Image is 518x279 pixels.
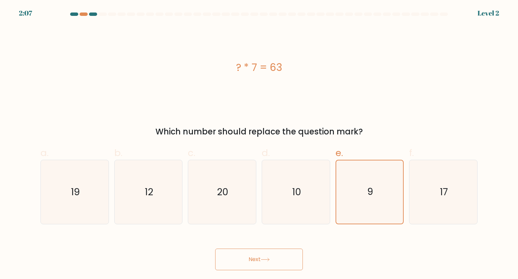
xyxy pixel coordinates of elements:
[40,146,49,159] span: a.
[217,185,229,199] text: 20
[409,146,414,159] span: f.
[71,185,80,199] text: 19
[440,185,448,199] text: 17
[367,185,373,199] text: 9
[292,185,301,199] text: 10
[145,185,153,199] text: 12
[45,126,473,138] div: Which number should replace the question mark?
[19,8,32,18] div: 2:07
[215,249,303,270] button: Next
[478,8,499,18] div: Level 2
[114,146,122,159] span: b.
[262,146,270,159] span: d.
[336,146,343,159] span: e.
[188,146,195,159] span: c.
[40,60,478,75] div: ? * 7 = 63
